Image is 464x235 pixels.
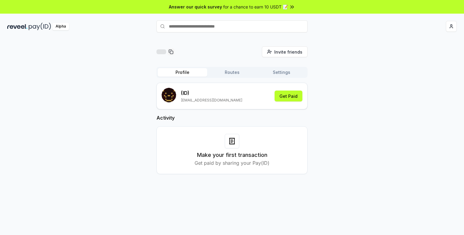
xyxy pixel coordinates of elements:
h2: Activity [156,114,308,121]
button: Profile [158,68,207,77]
span: for a chance to earn 10 USDT 📝 [223,4,288,10]
img: pay_id [29,23,51,30]
p: Get paid by sharing your Pay(ID) [195,159,269,167]
img: reveel_dark [7,23,27,30]
p: [EMAIL_ADDRESS][DOMAIN_NAME] [181,98,242,103]
h3: Make your first transaction [197,151,267,159]
p: (ID) [181,89,242,97]
button: Invite friends [262,46,308,57]
button: Settings [257,68,306,77]
div: Alpha [52,23,69,30]
span: Answer our quick survey [169,4,222,10]
span: Invite friends [274,49,302,55]
button: Routes [207,68,257,77]
button: Get Paid [275,91,302,101]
